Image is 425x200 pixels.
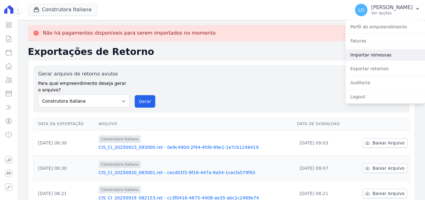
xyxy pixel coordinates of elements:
[33,118,96,130] th: Data da Exportação
[33,156,96,181] td: [DATE] 08:30
[371,11,413,16] p: Ver opções
[345,35,425,46] a: Faturas
[345,91,425,102] a: Logout
[363,163,407,173] a: Baixar Arquivo
[363,189,407,198] a: Baixar Arquivo
[28,46,415,57] h2: Exportações de Retorno
[358,8,364,12] span: LD
[345,21,425,32] a: Perfil do empreendimento
[96,118,295,130] th: Arquivo
[345,63,425,74] a: Exportar retornos
[372,140,404,146] span: Baixar Arquivo
[350,1,425,19] button: LD [PERSON_NAME] Ver opções
[372,190,404,197] span: Baixar Arquivo
[135,95,155,108] button: Gerar
[43,30,216,36] p: Não há pagamentos disponíveis para serem importados no momento
[295,156,351,181] td: [DATE] 09:07
[345,77,425,88] a: Auditoria
[28,4,97,16] button: Construtora Italiana
[99,135,141,143] span: Construtora Italiana
[295,130,351,156] td: [DATE] 09:03
[371,4,413,11] p: [PERSON_NAME]
[345,49,425,61] a: Importar remessas
[99,144,292,150] a: CIS_CI_20250923_083000.ret - 0e9c490d-2f44-4fd9-89e1-1e7cb1246419
[99,161,141,168] span: Construtora Italiana
[372,165,404,171] span: Baixar Arquivo
[363,138,407,148] a: Baixar Arquivo
[38,78,130,93] label: Para qual empreendimento deseja gerar o arquivo?
[99,186,141,193] span: Construtora Italiana
[295,118,351,130] th: Data de Download
[99,169,292,176] a: CIS_CI_20250920_083001.ret - cecd01f2-9f16-447a-9a54-1cecfa579f93
[33,130,96,156] td: [DATE] 08:30
[38,70,130,78] label: Gerar arquivo de retorno avulso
